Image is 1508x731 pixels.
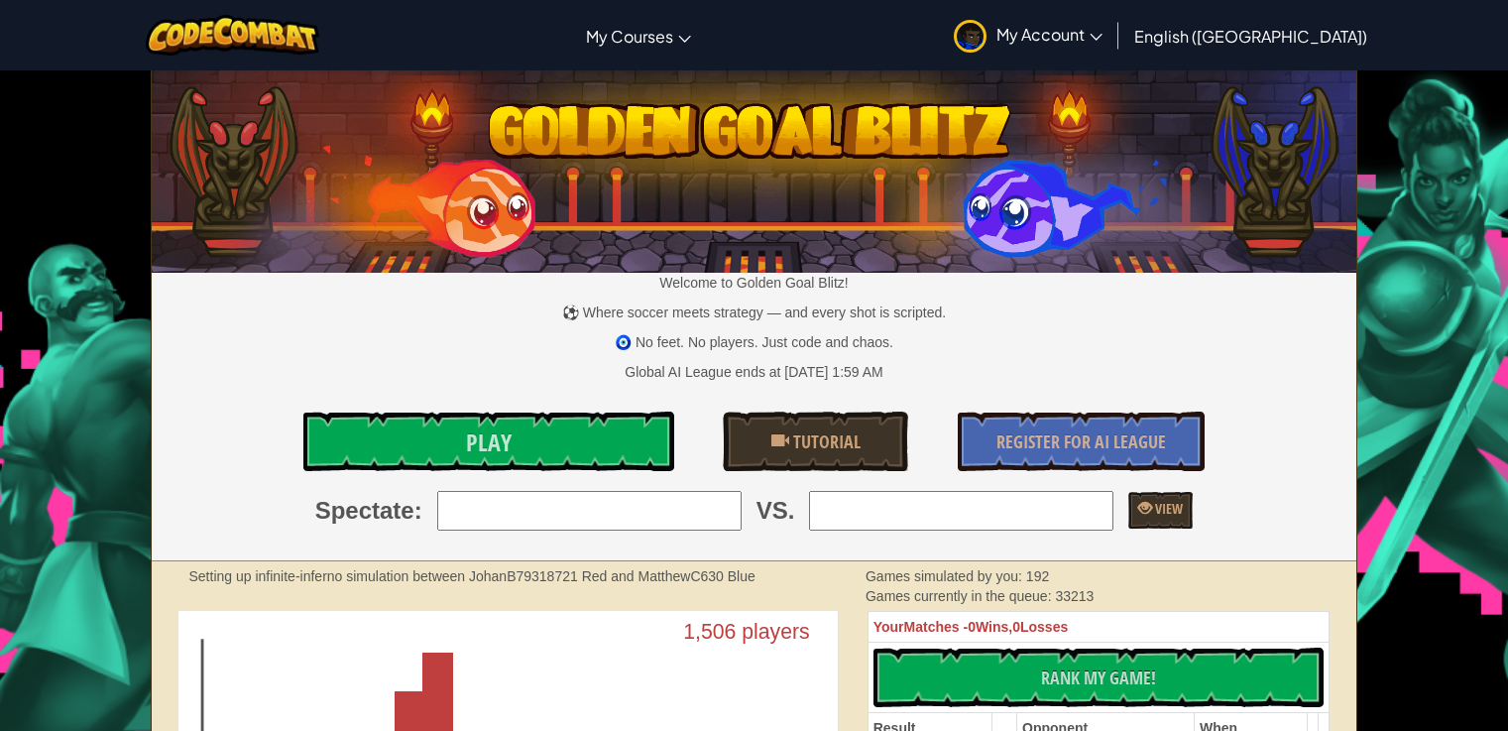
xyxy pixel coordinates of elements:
[576,9,701,62] a: My Courses
[996,429,1166,454] span: Register for AI League
[958,412,1205,471] a: Register for AI League
[1055,588,1094,604] span: 33213
[723,412,908,471] a: Tutorial
[866,568,1026,584] span: Games simulated by you:
[873,619,904,635] span: Your
[944,4,1112,66] a: My Account
[188,568,754,584] strong: Setting up infinite-inferno simulation between JohanB79318721 Red and MatthewC630 Blue
[976,619,1012,635] span: Wins,
[1152,499,1183,518] span: View
[954,20,986,53] img: avatar
[996,24,1102,45] span: My Account
[315,494,414,528] span: Spectate
[683,620,809,644] text: 1,506 players
[1041,666,1156,690] span: Rank My Game!
[789,429,861,454] span: Tutorial
[146,15,319,56] img: CodeCombat logo
[1124,9,1377,62] a: English ([GEOGRAPHIC_DATA])
[586,26,673,47] span: My Courses
[152,332,1356,352] p: 🧿 No feet. No players. Just code and chaos.
[868,612,1329,643] th: 0 0
[873,648,1324,707] button: Rank My Game!
[866,588,1055,604] span: Games currently in the queue:
[466,426,512,458] span: Play
[152,273,1356,293] p: Welcome to Golden Goal Blitz!
[1026,568,1049,584] span: 192
[625,362,882,382] div: Global AI League ends at [DATE] 1:59 AM
[152,62,1356,273] img: Golden Goal
[414,494,422,528] span: :
[756,494,795,528] span: VS.
[152,303,1356,322] p: ⚽ Where soccer meets strategy — and every shot is scripted.
[1134,26,1367,47] span: English ([GEOGRAPHIC_DATA])
[904,619,969,635] span: Matches -
[1020,619,1068,635] span: Losses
